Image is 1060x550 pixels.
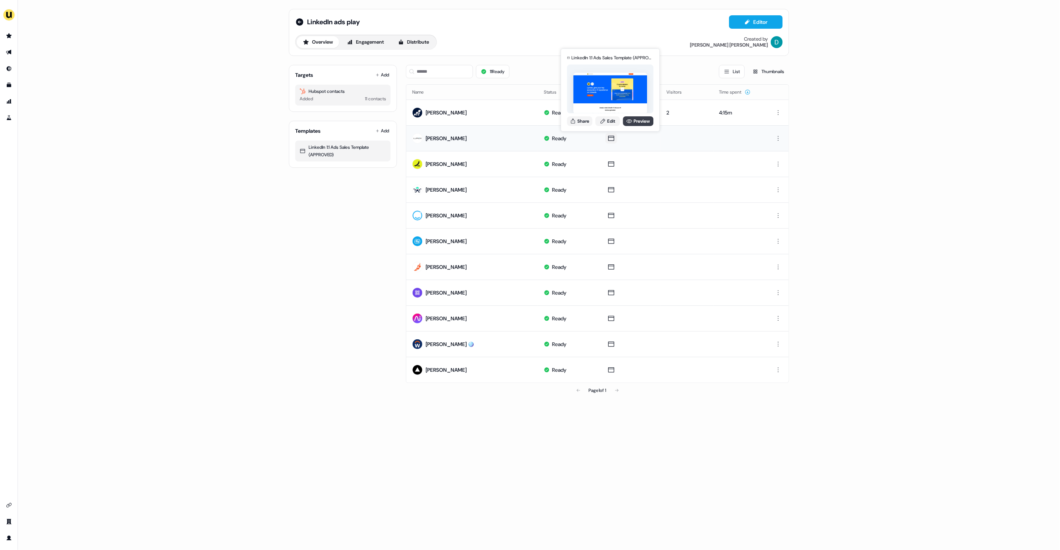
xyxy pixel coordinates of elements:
[426,315,467,322] div: [PERSON_NAME]
[748,65,789,78] button: Thumbnails
[295,71,313,79] div: Targets
[3,499,15,511] a: Go to integrations
[300,144,386,158] div: LinkedIn 1:1 Ads Sales Template (APPROVED)
[426,366,467,374] div: [PERSON_NAME]
[552,366,567,374] div: Ready
[719,65,745,78] button: List
[392,36,435,48] button: Distribute
[341,36,390,48] button: Engagement
[719,85,751,99] button: Time spent
[552,289,567,296] div: Ready
[666,85,691,99] button: Visitors
[595,116,620,126] a: Edit
[426,186,467,194] div: [PERSON_NAME]
[771,36,783,48] img: David
[552,315,567,322] div: Ready
[426,263,467,271] div: [PERSON_NAME]
[552,238,567,245] div: Ready
[3,63,15,75] a: Go to Inbound
[426,289,467,296] div: [PERSON_NAME]
[690,42,768,48] div: [PERSON_NAME] [PERSON_NAME]
[365,95,386,103] div: 11 contacts
[374,126,391,136] button: Add
[552,212,567,219] div: Ready
[307,18,360,26] span: LinkedIn ads play
[3,95,15,107] a: Go to attribution
[426,135,467,142] div: [PERSON_NAME]
[3,30,15,42] a: Go to prospects
[426,340,474,348] div: [PERSON_NAME] 🪩
[729,19,783,27] a: Editor
[297,36,339,48] button: Overview
[300,88,386,95] div: Hubspot contacts
[3,532,15,544] a: Go to profile
[567,116,592,126] button: Share
[552,263,567,271] div: Ready
[623,116,653,126] a: Preview
[552,186,567,194] div: Ready
[552,109,567,116] div: Ready
[3,112,15,124] a: Go to experiments
[426,109,467,116] div: [PERSON_NAME]
[374,70,391,80] button: Add
[295,127,321,135] div: Templates
[412,85,433,99] button: Name
[426,160,467,168] div: [PERSON_NAME]
[476,65,510,78] button: 11Ready
[571,54,653,62] div: LinkedIn 1:1 Ads Sales Template (APPROVED) for [PERSON_NAME]
[744,36,768,42] div: Created by
[300,95,313,103] div: Added
[719,109,758,116] div: 4:15m
[544,85,565,99] button: Status
[3,46,15,58] a: Go to outbound experience
[666,109,707,116] div: 2
[426,212,467,219] div: [PERSON_NAME]
[552,340,567,348] div: Ready
[3,516,15,528] a: Go to team
[589,387,606,394] div: Page 1 of 1
[3,79,15,91] a: Go to templates
[573,73,647,114] img: asset preview
[729,15,783,29] button: Editor
[552,160,567,168] div: Ready
[426,238,467,245] div: [PERSON_NAME]
[552,135,567,142] div: Ready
